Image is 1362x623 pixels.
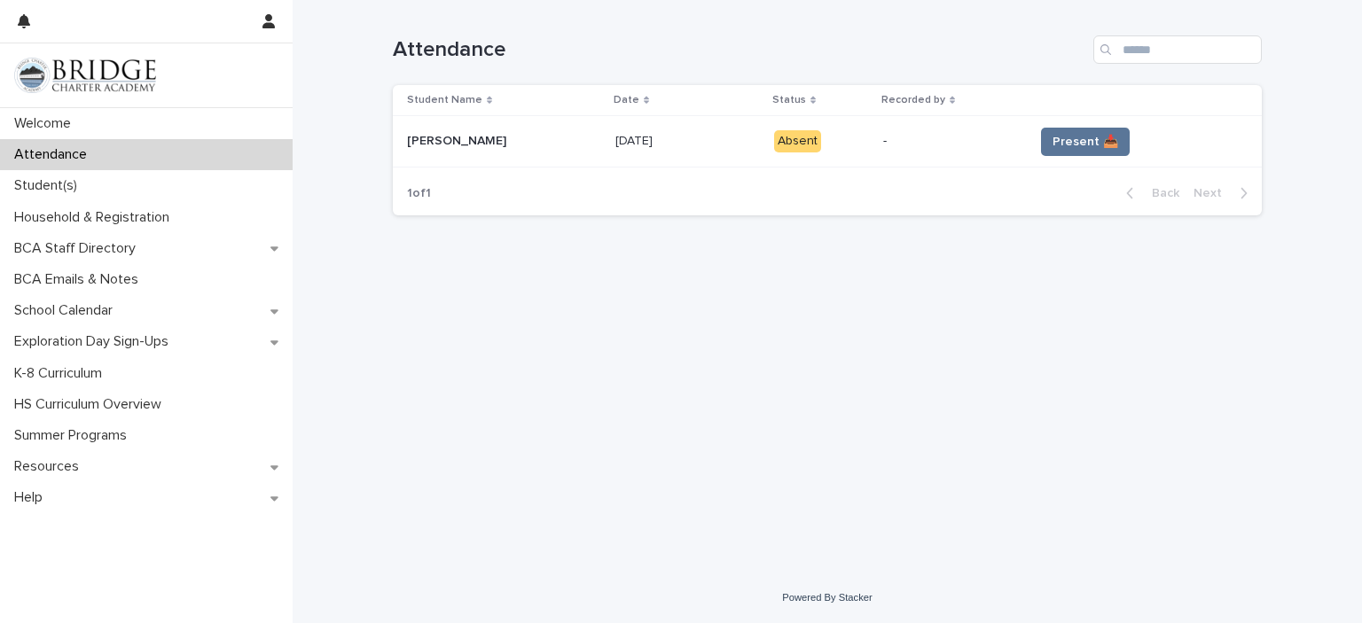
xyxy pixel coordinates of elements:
[7,209,184,226] p: Household & Registration
[614,90,639,110] p: Date
[782,592,872,603] a: Powered By Stacker
[7,365,116,382] p: K-8 Curriculum
[1186,185,1262,201] button: Next
[7,302,127,319] p: School Calendar
[7,458,93,475] p: Resources
[1112,185,1186,201] button: Back
[7,115,85,132] p: Welcome
[1093,35,1262,64] input: Search
[1053,133,1118,151] span: Present 📥
[7,177,91,194] p: Student(s)
[881,90,945,110] p: Recorded by
[7,271,153,288] p: BCA Emails & Notes
[7,427,141,444] p: Summer Programs
[1141,187,1179,199] span: Back
[7,333,183,350] p: Exploration Day Sign-Ups
[7,489,57,506] p: Help
[615,130,656,149] p: [DATE]
[407,130,510,149] p: [PERSON_NAME]
[7,396,176,413] p: HS Curriculum Overview
[393,116,1262,167] tr: [PERSON_NAME][PERSON_NAME] [DATE][DATE] Absent-Present 📥
[393,37,1086,63] h1: Attendance
[1194,187,1233,199] span: Next
[883,134,1020,149] p: -
[7,146,101,163] p: Attendance
[393,172,445,215] p: 1 of 1
[407,90,482,110] p: Student Name
[7,240,150,257] p: BCA Staff Directory
[774,130,821,152] div: Absent
[14,58,156,93] img: V1C1m3IdTEidaUdm9Hs0
[1041,128,1130,156] button: Present 📥
[772,90,806,110] p: Status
